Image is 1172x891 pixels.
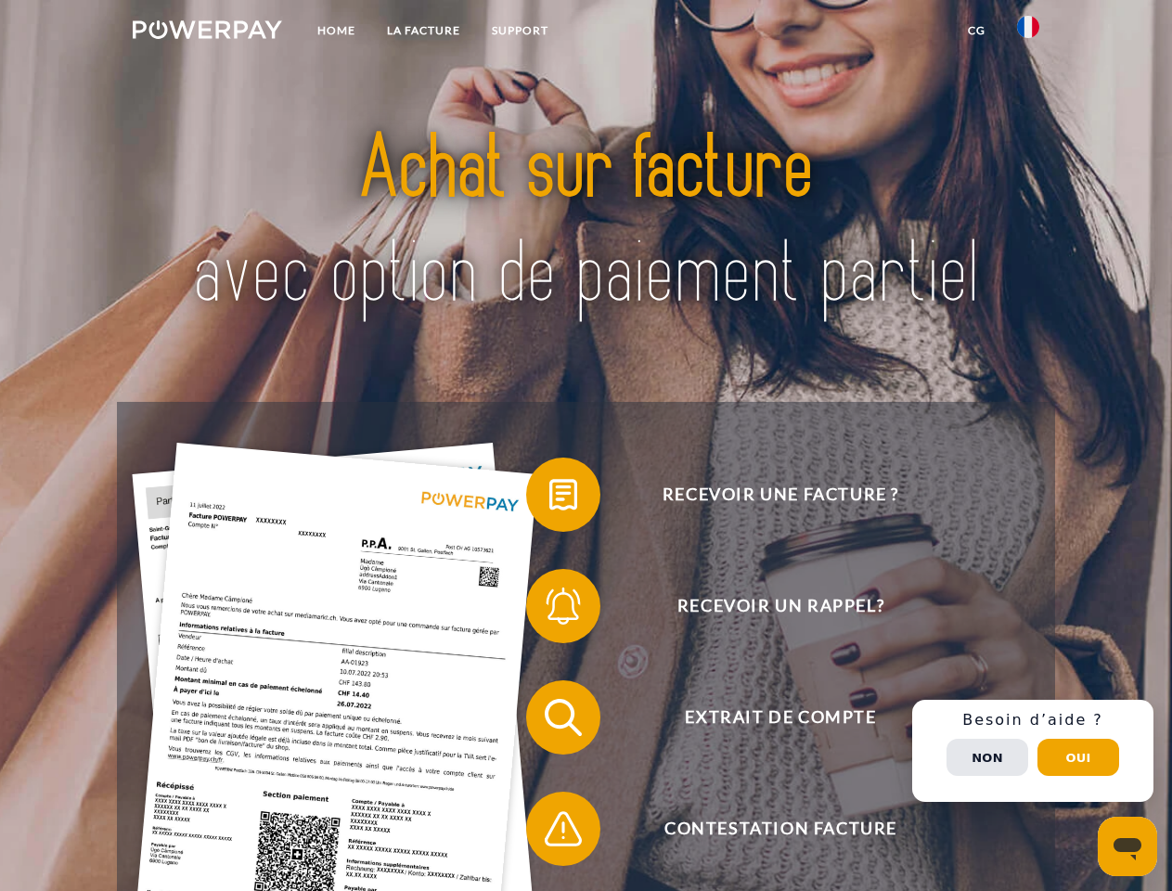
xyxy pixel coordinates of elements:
img: qb_bell.svg [540,583,586,629]
span: Recevoir un rappel? [553,569,1008,643]
button: Recevoir une facture ? [526,458,1009,532]
button: Oui [1037,739,1119,776]
img: logo-powerpay-white.svg [133,20,282,39]
button: Extrait de compte [526,680,1009,755]
button: Recevoir un rappel? [526,569,1009,643]
a: CG [952,14,1001,47]
img: qb_warning.svg [540,806,586,852]
div: Schnellhilfe [912,700,1153,802]
img: fr [1017,16,1039,38]
span: Contestation Facture [553,792,1008,866]
span: Extrait de compte [553,680,1008,755]
img: qb_search.svg [540,694,586,741]
span: Recevoir une facture ? [553,458,1008,532]
a: Home [302,14,371,47]
a: Support [476,14,564,47]
button: Contestation Facture [526,792,1009,866]
iframe: Bouton de lancement de la fenêtre de messagerie [1098,817,1157,876]
button: Non [947,739,1028,776]
a: LA FACTURE [371,14,476,47]
h3: Besoin d’aide ? [923,711,1142,730]
img: qb_bill.svg [540,471,586,518]
img: title-powerpay_fr.svg [177,89,995,355]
